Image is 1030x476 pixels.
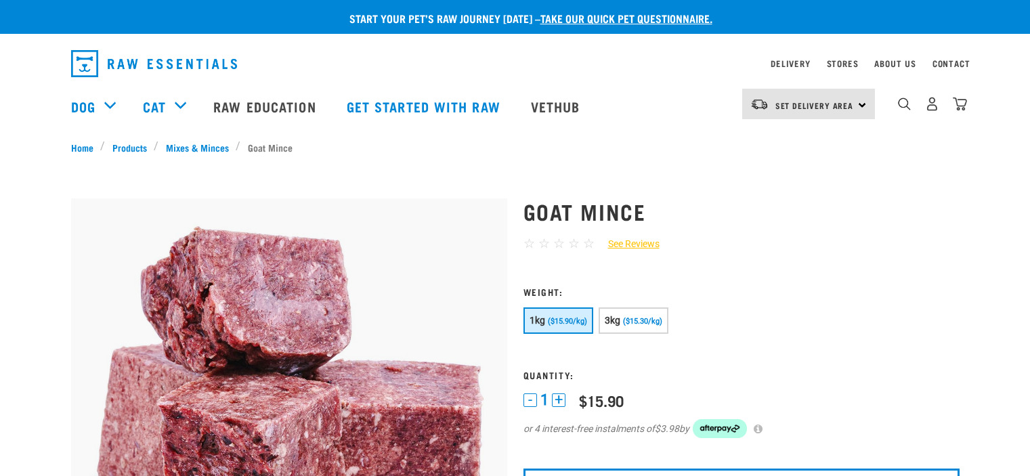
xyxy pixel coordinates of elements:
a: About Us [874,61,916,66]
div: or 4 interest-free instalments of by [523,419,960,438]
span: ☆ [583,236,595,251]
img: home-icon-1@2x.png [898,98,911,110]
span: 1kg [530,315,546,326]
a: Home [71,140,101,154]
img: Afterpay [693,419,747,438]
button: 3kg ($15.30/kg) [599,307,668,334]
span: ☆ [568,236,580,251]
h3: Quantity: [523,370,960,380]
div: $15.90 [579,392,624,409]
img: van-moving.png [750,98,769,110]
span: Set Delivery Area [775,103,854,108]
h3: Weight: [523,286,960,297]
img: home-icon@2x.png [953,97,967,111]
a: Get started with Raw [333,79,517,133]
nav: dropdown navigation [60,45,970,83]
a: Vethub [517,79,597,133]
span: ☆ [523,236,535,251]
img: Raw Essentials Logo [71,50,237,77]
span: 3kg [605,315,621,326]
nav: breadcrumbs [71,140,960,154]
button: + [552,393,565,407]
a: Cat [143,96,166,116]
a: See Reviews [595,237,660,251]
span: 1 [540,393,549,407]
a: Dog [71,96,95,116]
span: ($15.90/kg) [548,317,587,326]
h1: Goat Mince [523,199,960,223]
a: Contact [932,61,970,66]
a: Delivery [771,61,810,66]
span: $3.98 [655,422,679,436]
span: ($15.30/kg) [623,317,662,326]
a: Raw Education [200,79,332,133]
span: ☆ [538,236,550,251]
a: Products [105,140,154,154]
a: Stores [827,61,859,66]
button: 1kg ($15.90/kg) [523,307,593,334]
a: take our quick pet questionnaire. [540,15,712,21]
span: ☆ [553,236,565,251]
img: user.png [925,97,939,111]
button: - [523,393,537,407]
a: Mixes & Minces [158,140,236,154]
